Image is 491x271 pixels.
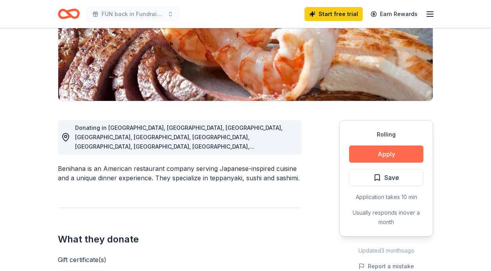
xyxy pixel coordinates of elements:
button: FUN back in Fundraising [86,6,180,22]
span: Save [384,172,399,183]
a: Start free trial [305,7,363,21]
span: FUN back in Fundraising [102,9,164,19]
a: Earn Rewards [366,7,422,21]
a: Home [58,5,80,23]
button: Report a mistake [358,262,414,271]
h2: What they donate [58,233,302,246]
div: Gift certificate(s) [58,255,302,264]
div: Application takes 10 min [349,192,423,202]
div: Usually responds in over a month [349,208,423,227]
span: Donating in [GEOGRAPHIC_DATA], [GEOGRAPHIC_DATA], [GEOGRAPHIC_DATA], [GEOGRAPHIC_DATA], [GEOGRAPH... [75,124,283,206]
div: Benihana is an American restaurant company serving Japanese-inspired cuisine and a unique dinner ... [58,164,302,183]
div: Rolling [349,130,423,139]
button: Apply [349,145,423,163]
div: Updated 3 months ago [339,246,433,255]
button: Save [349,169,423,186]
